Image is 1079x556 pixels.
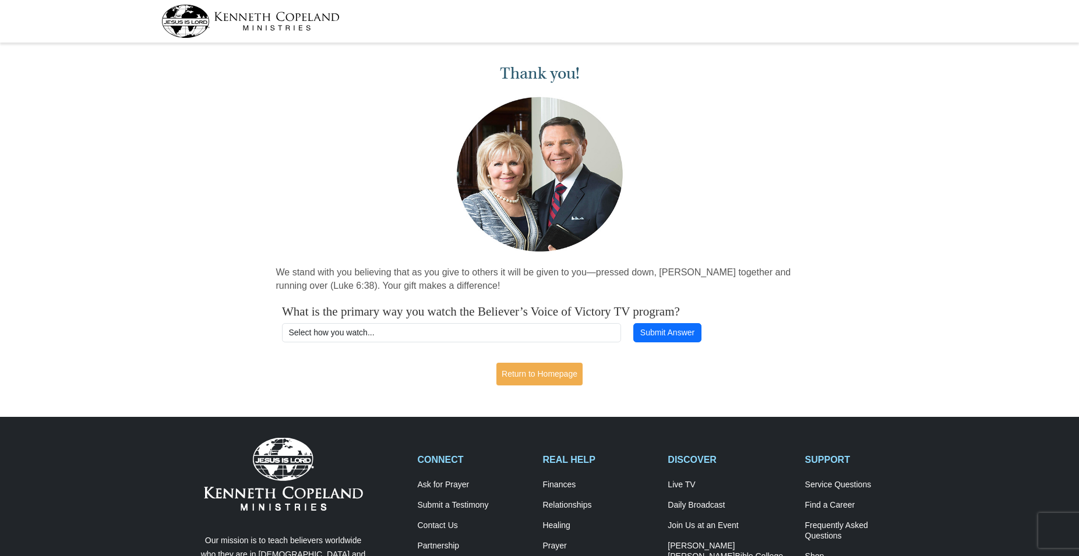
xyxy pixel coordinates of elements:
img: Kenneth and Gloria [454,94,626,254]
h1: Thank you! [276,64,803,83]
h2: REAL HELP [542,454,655,465]
a: Contact Us [418,520,531,531]
a: Prayer [542,541,655,551]
a: Live TV [668,480,792,490]
button: Submit Answer [633,323,701,343]
a: Return to Homepage [496,363,583,385]
a: Healing [542,520,655,531]
a: Service Questions [805,480,918,490]
a: Frequently AskedQuestions [805,520,918,541]
a: Daily Broadcast [668,500,792,511]
a: Ask for Prayer [418,480,531,490]
a: Finances [542,480,655,490]
h2: DISCOVER [668,454,792,465]
h2: SUPPORT [805,454,918,465]
h4: What is the primary way you watch the Believer’s Voice of Victory TV program? [282,304,797,319]
a: Partnership [418,541,531,551]
a: Relationships [542,500,655,511]
p: We stand with you believing that as you give to others it will be given to you—pressed down, [PER... [276,266,803,293]
img: Kenneth Copeland Ministries [204,438,363,510]
h2: CONNECT [418,454,531,465]
a: Join Us at an Event [668,520,792,531]
a: Find a Career [805,500,918,511]
img: kcm-header-logo.svg [161,5,340,38]
a: Submit a Testimony [418,500,531,511]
